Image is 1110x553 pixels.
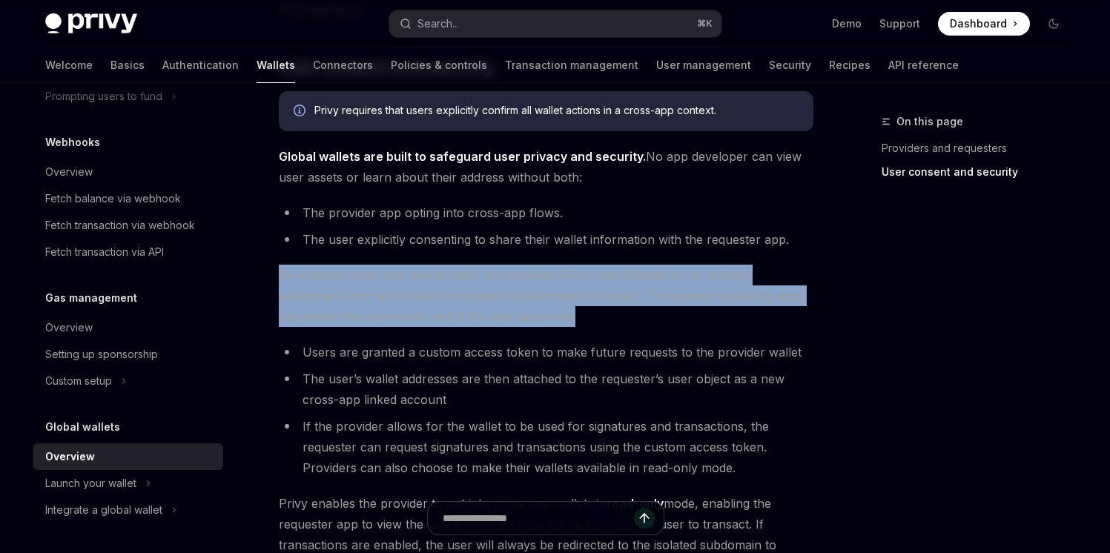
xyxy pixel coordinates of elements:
a: Overview [33,314,223,341]
div: Fetch transaction via API [45,243,164,261]
a: User management [656,47,751,83]
a: Basics [110,47,145,83]
a: Setting up sponsorship [33,341,223,368]
a: Overview [33,159,223,185]
button: Send message [634,508,655,529]
li: The user’s wallet addresses are then attached to the requester’s user object as a new cross-app l... [279,368,813,410]
a: Overview [33,443,223,470]
li: Users are granted a custom access token to make future requests to the provider wallet [279,342,813,362]
a: Transaction management [505,47,638,83]
svg: Info [294,105,308,119]
a: Fetch transaction via webhook [33,212,223,239]
strong: read-only [607,496,664,511]
span: Dashboard [950,16,1007,31]
img: dark logo [45,13,137,34]
a: User consent and security [882,160,1077,184]
a: Connectors [313,47,373,83]
span: On this page [896,113,963,130]
h5: Webhooks [45,133,100,151]
span: No app developer can view user assets or learn about their address without both: [279,146,813,188]
span: By enabling cross-app functionality, the provider’s Privy app (hosted on an isolated subdomain) a... [279,265,813,327]
a: Providers and requesters [882,136,1077,160]
div: Overview [45,319,93,337]
a: API reference [888,47,959,83]
a: Support [879,16,920,31]
button: Toggle dark mode [1042,12,1066,36]
div: Custom setup [45,372,112,390]
a: Authentication [162,47,239,83]
div: Integrate a global wallet [45,501,162,519]
li: The provider app opting into cross-app flows. [279,202,813,223]
a: Demo [832,16,862,31]
span: ⌘ K [697,18,713,30]
li: The user explicitly consenting to share their wallet information with the requester app. [279,229,813,250]
div: Setting up sponsorship [45,345,158,363]
a: Dashboard [938,12,1030,36]
button: Search...⌘K [389,10,721,37]
div: Search... [417,15,459,33]
h5: Gas management [45,289,137,307]
a: Welcome [45,47,93,83]
li: If the provider allows for the wallet to be used for signatures and transactions, the requester c... [279,416,813,478]
a: Wallets [257,47,295,83]
strong: Global wallets are built to safeguard user privacy and security. [279,149,646,164]
div: Privy requires that users explicitly confirm all wallet actions in a cross-app context. [314,103,799,119]
h5: Global wallets [45,418,120,436]
a: Fetch balance via webhook [33,185,223,212]
div: Overview [45,448,95,466]
div: Launch your wallet [45,474,136,492]
a: Fetch transaction via API [33,239,223,265]
div: Fetch transaction via webhook [45,216,195,234]
a: Recipes [829,47,871,83]
div: Overview [45,163,93,181]
a: Policies & controls [391,47,487,83]
div: Fetch balance via webhook [45,190,181,208]
a: Security [769,47,811,83]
